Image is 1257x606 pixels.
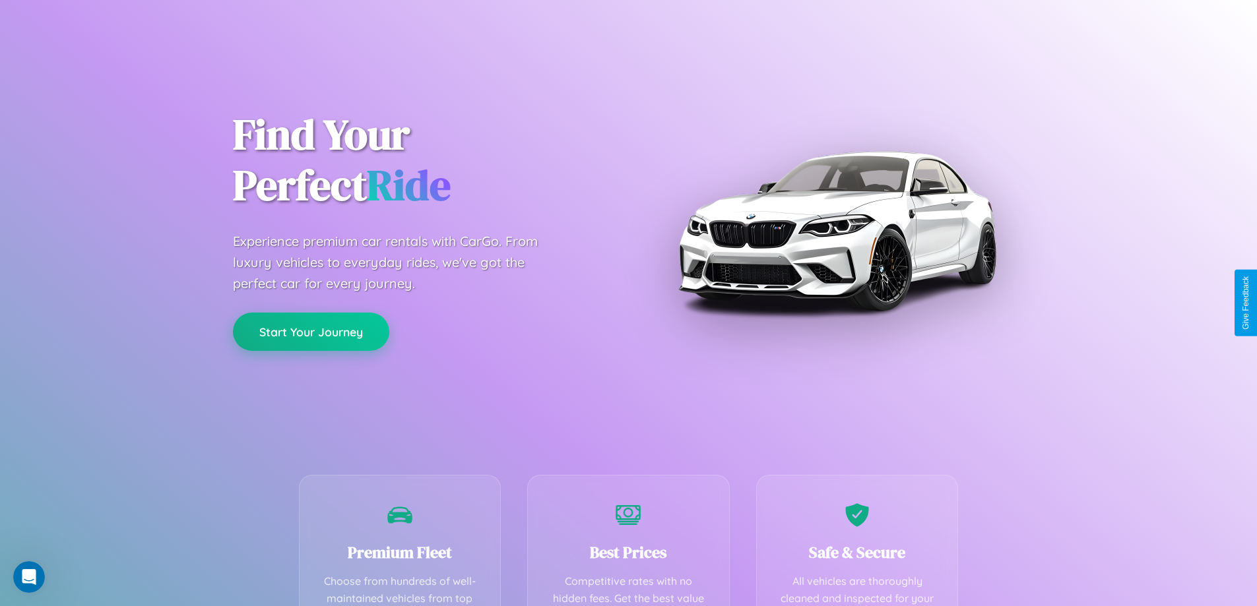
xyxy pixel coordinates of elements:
h3: Best Prices [548,541,709,563]
h3: Premium Fleet [319,541,481,563]
iframe: Intercom live chat [13,561,45,593]
p: Experience premium car rentals with CarGo. From luxury vehicles to everyday rides, we've got the ... [233,231,563,294]
button: Start Your Journey [233,313,389,351]
span: Ride [367,156,451,214]
h3: Safe & Secure [777,541,938,563]
div: Give Feedback [1241,276,1250,330]
h1: Find Your Perfect [233,109,609,211]
img: Premium BMW car rental vehicle [672,66,1002,396]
